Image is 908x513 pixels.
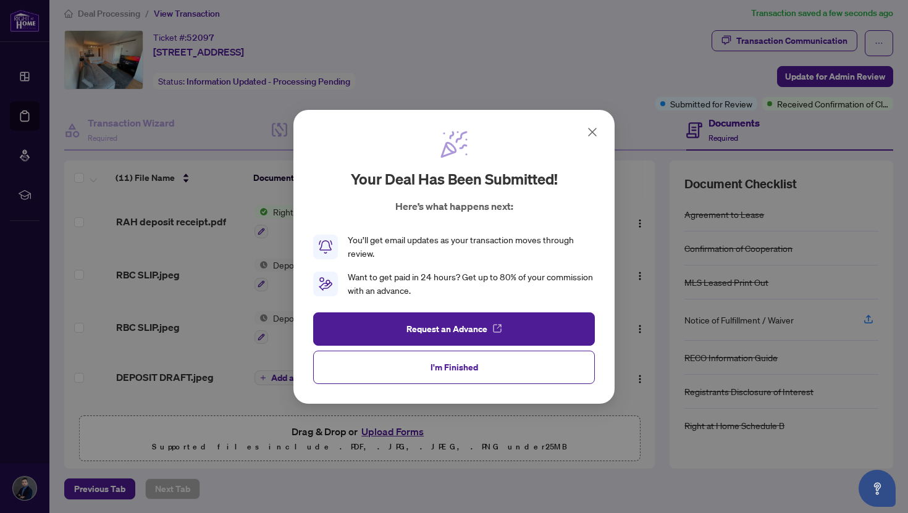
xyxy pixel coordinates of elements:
[348,233,595,261] div: You’ll get email updates as your transaction moves through review.
[313,312,595,345] button: Request an Advance
[351,169,558,189] h2: Your deal has been submitted!
[406,319,487,338] span: Request an Advance
[859,470,896,507] button: Open asap
[431,357,478,377] span: I'm Finished
[348,270,595,298] div: Want to get paid in 24 hours? Get up to 80% of your commission with an advance.
[313,350,595,383] button: I'm Finished
[395,199,513,214] p: Here’s what happens next:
